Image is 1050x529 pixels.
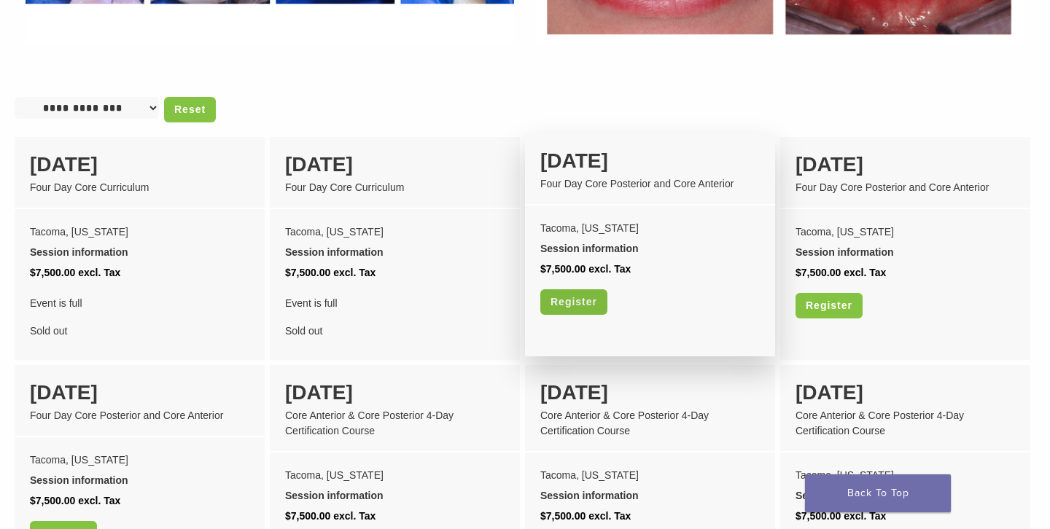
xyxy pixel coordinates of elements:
span: $7,500.00 [796,510,841,522]
div: Session information [285,242,505,262]
a: Register [540,289,607,315]
div: [DATE] [796,377,1015,408]
div: Tacoma, [US_STATE] [540,465,760,485]
div: Tacoma, [US_STATE] [30,222,249,242]
div: [DATE] [540,146,760,176]
span: excl. Tax [844,267,886,278]
div: Core Anterior & Core Posterior 4-Day Certification Course [796,408,1015,439]
span: $7,500.00 [796,267,841,278]
div: Core Anterior & Core Posterior 4-Day Certification Course [540,408,760,439]
span: excl. Tax [78,495,120,506]
span: $7,500.00 [540,510,586,522]
span: Event is full [285,293,505,313]
span: $7,500.00 [30,267,75,278]
span: $7,500.00 [285,510,330,522]
div: Four Day Core Posterior and Core Anterior [30,408,249,423]
div: Session information [285,485,505,506]
a: Register [796,293,863,318]
div: Session information [540,485,760,506]
div: [DATE] [30,149,249,180]
a: Back To Top [805,474,951,512]
div: [DATE] [540,377,760,408]
div: Sold out [30,293,249,341]
div: Four Day Core Posterior and Core Anterior [540,176,760,192]
span: excl. Tax [333,510,376,522]
span: $7,500.00 [540,263,586,275]
div: [DATE] [285,149,505,180]
span: excl. Tax [78,267,120,278]
a: Reset [164,97,216,122]
div: [DATE] [30,377,249,408]
span: excl. Tax [333,267,376,278]
div: Tacoma, [US_STATE] [285,222,505,242]
div: Tacoma, [US_STATE] [540,218,760,238]
div: Four Day Core Curriculum [30,180,249,195]
div: Sold out [285,293,505,341]
div: Tacoma, [US_STATE] [796,465,1015,485]
span: excl. Tax [844,510,886,522]
div: Four Day Core Posterior and Core Anterior [796,180,1015,195]
div: Session information [796,485,1015,506]
span: excl. Tax [588,510,631,522]
div: [DATE] [796,149,1015,180]
span: Event is full [30,293,249,313]
div: [DATE] [285,377,505,408]
div: Tacoma, [US_STATE] [30,450,249,470]
div: Session information [540,238,760,259]
div: Session information [30,242,249,262]
div: Session information [30,470,249,490]
span: excl. Tax [588,263,631,275]
div: Tacoma, [US_STATE] [285,465,505,485]
span: $7,500.00 [30,495,75,506]
div: Tacoma, [US_STATE] [796,222,1015,242]
div: Four Day Core Curriculum [285,180,505,195]
div: Core Anterior & Core Posterior 4-Day Certification Course [285,408,505,439]
div: Session information [796,242,1015,262]
span: $7,500.00 [285,267,330,278]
